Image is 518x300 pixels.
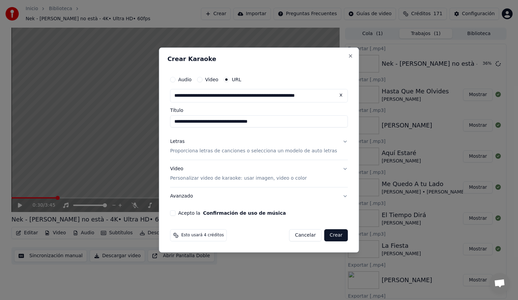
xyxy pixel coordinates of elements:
label: Video [205,77,218,82]
button: Crear [324,229,348,241]
button: Cancelar [289,229,322,241]
p: Proporciona letras de canciones o selecciona un modelo de auto letras [170,148,337,154]
span: Esto usará 4 créditos [181,233,224,238]
h2: Crear Karaoke [167,56,350,62]
p: Personalizar video de karaoke: usar imagen, video o color [170,175,307,182]
button: LetrasProporciona letras de canciones o selecciona un modelo de auto letras [170,133,348,160]
div: Letras [170,138,184,145]
label: Audio [178,77,192,82]
div: Video [170,166,307,182]
label: URL [232,77,241,82]
label: Título [170,108,348,113]
label: Acepto la [178,211,286,215]
button: Avanzado [170,187,348,205]
button: Acepto la [203,211,286,215]
button: VideoPersonalizar video de karaoke: usar imagen, video o color [170,160,348,187]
